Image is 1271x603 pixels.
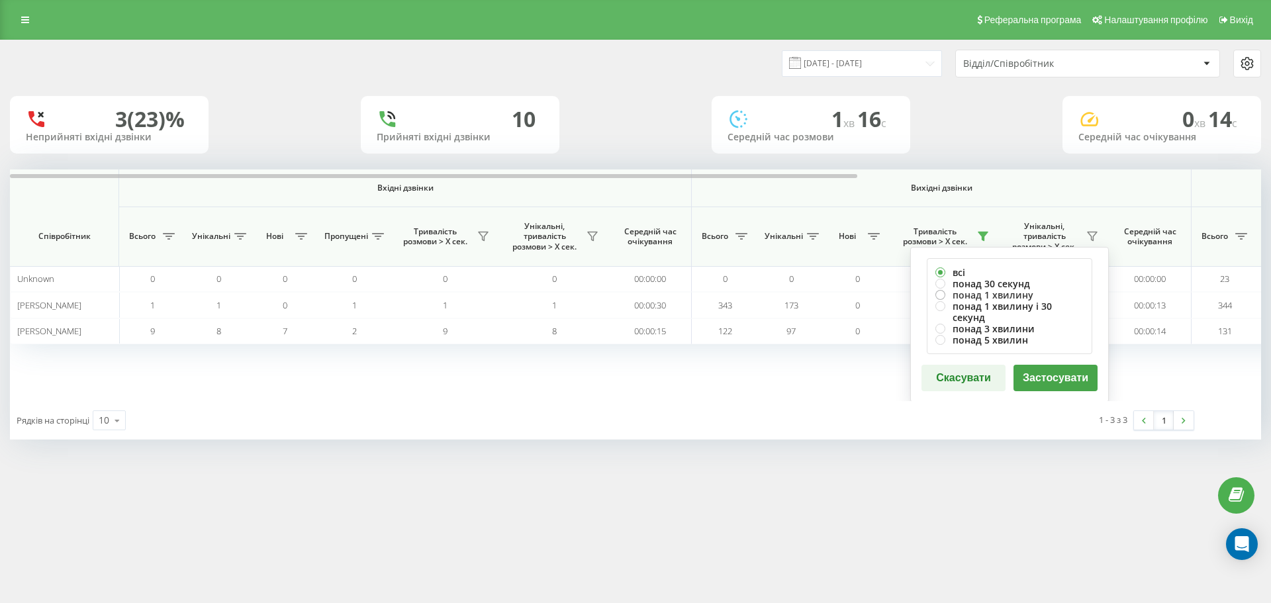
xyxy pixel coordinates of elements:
[1104,15,1207,25] span: Налаштування профілю
[843,116,857,130] span: хв
[552,299,557,311] span: 1
[935,323,1084,334] label: понад 3 хвилини
[216,299,221,311] span: 1
[1099,413,1127,426] div: 1 - 3 з 3
[1194,116,1208,130] span: хв
[21,231,107,242] span: Співробітник
[506,221,583,252] span: Унікальні, тривалість розмови > Х сек.
[786,325,796,337] span: 97
[1078,132,1245,143] div: Середній час очікування
[921,365,1006,391] button: Скасувати
[1218,299,1232,311] span: 344
[352,273,357,285] span: 0
[698,231,731,242] span: Всього
[283,325,287,337] span: 7
[26,132,193,143] div: Неприйняті вхідні дзвінки
[935,267,1084,278] label: всі
[723,273,728,285] span: 0
[609,292,692,318] td: 00:00:30
[150,273,155,285] span: 0
[765,231,803,242] span: Унікальні
[443,299,447,311] span: 1
[512,107,536,132] div: 10
[1220,273,1229,285] span: 23
[192,231,230,242] span: Унікальні
[397,226,473,247] span: Тривалість розмови > Х сек.
[609,318,692,344] td: 00:00:15
[1230,15,1253,25] span: Вихід
[963,58,1121,70] div: Відділ/Співробітник
[1198,231,1231,242] span: Всього
[283,273,287,285] span: 0
[258,231,291,242] span: Нові
[150,325,155,337] span: 9
[728,132,894,143] div: Середній час розмови
[1109,292,1192,318] td: 00:00:13
[881,116,886,130] span: c
[283,299,287,311] span: 0
[17,414,89,426] span: Рядків на сторінці
[609,266,692,292] td: 00:00:00
[17,325,81,337] span: [PERSON_NAME]
[552,325,557,337] span: 8
[718,299,732,311] span: 343
[443,325,447,337] span: 9
[831,105,857,133] span: 1
[17,273,54,285] span: Unknown
[154,183,657,193] span: Вхідні дзвінки
[789,273,794,285] span: 0
[377,132,543,143] div: Прийняті вхідні дзвінки
[1119,226,1181,247] span: Середній час очікування
[855,299,860,311] span: 0
[1154,411,1174,430] a: 1
[1182,105,1208,133] span: 0
[855,325,860,337] span: 0
[619,226,681,247] span: Середній час очікування
[216,273,221,285] span: 0
[935,278,1084,289] label: понад 30 секунд
[324,231,368,242] span: Пропущені
[216,325,221,337] span: 8
[723,183,1160,193] span: Вихідні дзвінки
[150,299,155,311] span: 1
[855,273,860,285] span: 0
[1013,365,1098,391] button: Застосувати
[935,289,1084,301] label: понад 1 хвилину
[1208,105,1237,133] span: 14
[935,301,1084,323] label: понад 1 хвилину і 30 секунд
[984,15,1082,25] span: Реферальна програма
[1006,221,1082,252] span: Унікальні, тривалість розмови > Х сек.
[718,325,732,337] span: 122
[831,231,864,242] span: Нові
[897,226,973,247] span: Тривалість розмови > Х сек.
[99,414,109,427] div: 10
[352,325,357,337] span: 2
[1218,325,1232,337] span: 131
[1109,318,1192,344] td: 00:00:14
[1226,528,1258,560] div: Open Intercom Messenger
[126,231,159,242] span: Всього
[857,105,886,133] span: 16
[1109,266,1192,292] td: 00:00:00
[552,273,557,285] span: 0
[784,299,798,311] span: 173
[115,107,185,132] div: 3 (23)%
[1232,116,1237,130] span: c
[935,334,1084,346] label: понад 5 хвилин
[17,299,81,311] span: [PERSON_NAME]
[443,273,447,285] span: 0
[352,299,357,311] span: 1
